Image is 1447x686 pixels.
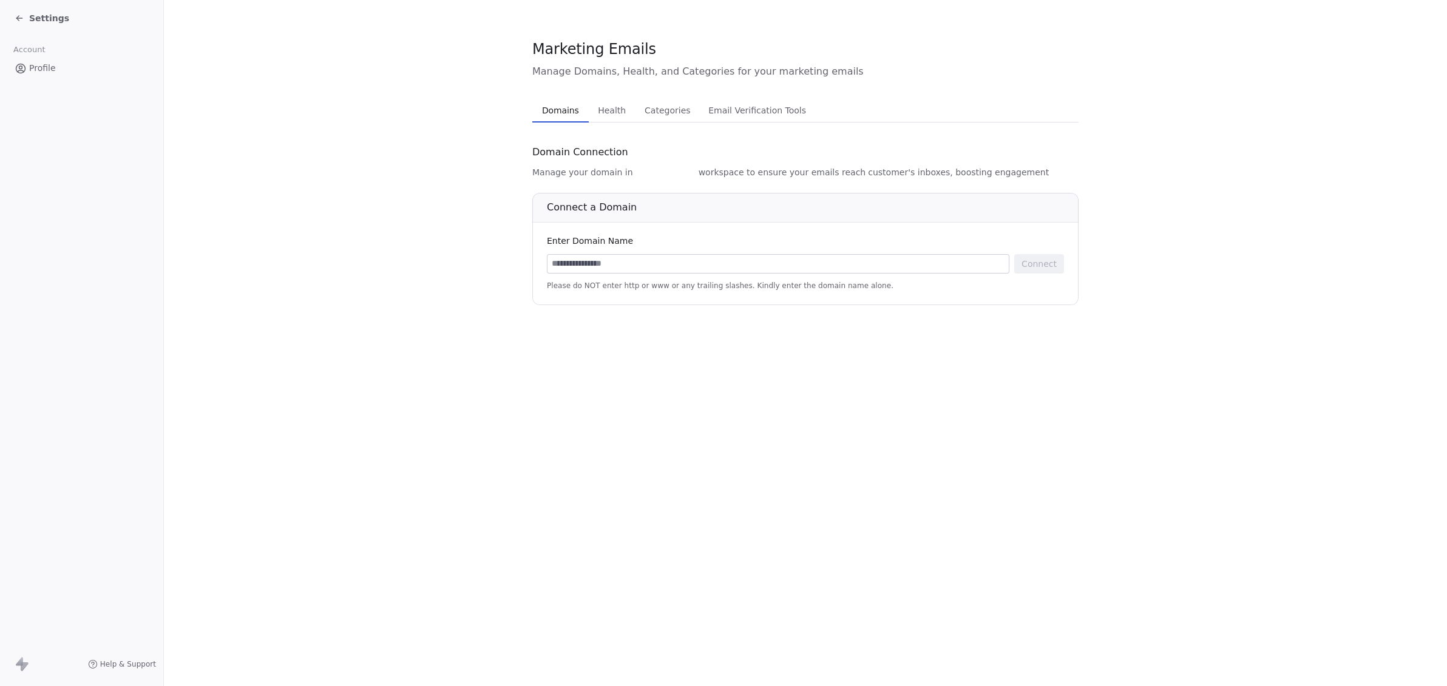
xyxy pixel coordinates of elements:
[593,102,631,119] span: Health
[532,145,628,160] span: Domain Connection
[8,41,50,59] span: Account
[640,102,695,119] span: Categories
[547,281,1064,291] span: Please do NOT enter http or www or any trailing slashes. Kindly enter the domain name alone.
[699,166,866,178] span: workspace to ensure your emails reach
[547,201,637,213] span: Connect a Domain
[532,40,656,58] span: Marketing Emails
[10,58,154,78] a: Profile
[100,659,156,669] span: Help & Support
[537,102,584,119] span: Domains
[15,12,69,24] a: Settings
[547,235,1064,247] div: Enter Domain Name
[868,166,1049,178] span: customer's inboxes, boosting engagement
[1014,254,1064,274] button: Connect
[29,12,69,24] span: Settings
[88,659,156,669] a: Help & Support
[532,64,1079,79] span: Manage Domains, Health, and Categories for your marketing emails
[532,166,633,178] span: Manage your domain in
[29,62,56,75] span: Profile
[703,102,811,119] span: Email Verification Tools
